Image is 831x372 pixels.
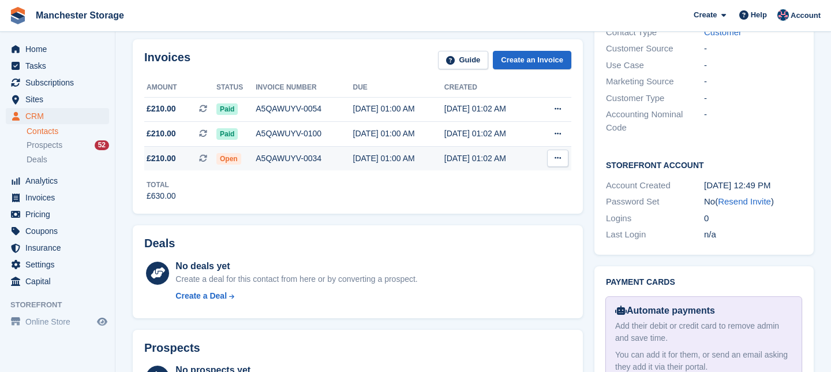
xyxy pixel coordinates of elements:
[175,259,417,273] div: No deals yet
[25,75,95,91] span: Subscriptions
[25,189,95,206] span: Invoices
[606,159,802,170] h2: Storefront Account
[147,128,176,140] span: £210.00
[6,75,109,91] a: menu
[25,256,95,273] span: Settings
[25,91,95,107] span: Sites
[147,190,176,202] div: £630.00
[27,140,62,151] span: Prospects
[704,108,802,134] div: -
[95,315,109,329] a: Preview store
[606,212,704,225] div: Logins
[751,9,767,21] span: Help
[216,79,256,97] th: Status
[9,7,27,24] img: stora-icon-8386f47178a22dfd0bd8f6a31ec36ba5ce8667c1dd55bd0f319d3a0aa187defe.svg
[6,240,109,256] a: menu
[715,196,774,206] span: ( )
[704,228,802,241] div: n/a
[216,103,238,115] span: Paid
[25,108,95,124] span: CRM
[27,139,109,151] a: Prospects 52
[6,223,109,239] a: menu
[216,128,238,140] span: Paid
[27,126,109,137] a: Contacts
[493,51,571,70] a: Create an Invoice
[27,154,47,165] span: Deals
[31,6,129,25] a: Manchester Storage
[704,179,802,192] div: [DATE] 12:49 PM
[444,128,536,140] div: [DATE] 01:02 AM
[25,314,95,330] span: Online Store
[6,314,109,330] a: menu
[6,41,109,57] a: menu
[606,179,704,192] div: Account Created
[606,59,704,72] div: Use Case
[25,223,95,239] span: Coupons
[6,108,109,124] a: menu
[353,103,444,115] div: [DATE] 01:00 AM
[694,9,717,21] span: Create
[175,273,417,285] div: Create a deal for this contact from here or by converting a prospect.
[175,290,227,302] div: Create a Deal
[704,75,802,88] div: -
[704,59,802,72] div: -
[704,212,802,225] div: 0
[95,140,109,150] div: 52
[704,27,742,37] a: Customer
[256,152,353,165] div: A5QAWUYV-0034
[144,237,175,250] h2: Deals
[10,299,115,311] span: Storefront
[256,79,353,97] th: Invoice number
[6,58,109,74] a: menu
[606,75,704,88] div: Marketing Source
[606,108,704,134] div: Accounting Nominal Code
[606,42,704,55] div: Customer Source
[147,152,176,165] span: £210.00
[175,290,417,302] a: Create a Deal
[606,92,704,105] div: Customer Type
[606,195,704,209] div: Password Set
[444,103,536,115] div: [DATE] 01:02 AM
[606,228,704,241] div: Last Login
[147,103,176,115] span: £210.00
[25,206,95,222] span: Pricing
[144,79,216,97] th: Amount
[606,26,704,39] div: Contact Type
[704,92,802,105] div: -
[25,41,95,57] span: Home
[6,206,109,222] a: menu
[444,79,536,97] th: Created
[6,91,109,107] a: menu
[6,273,109,289] a: menu
[144,51,190,70] h2: Invoices
[25,273,95,289] span: Capital
[353,79,444,97] th: Due
[791,10,821,21] span: Account
[6,189,109,206] a: menu
[6,256,109,273] a: menu
[615,304,792,318] div: Automate payments
[25,173,95,189] span: Analytics
[147,180,176,190] div: Total
[27,154,109,166] a: Deals
[256,128,353,140] div: A5QAWUYV-0100
[606,278,802,287] h2: Payment cards
[444,152,536,165] div: [DATE] 01:02 AM
[216,153,241,165] span: Open
[353,152,444,165] div: [DATE] 01:00 AM
[6,173,109,189] a: menu
[615,320,792,344] div: Add their debit or credit card to remove admin and save time.
[144,341,200,355] h2: Prospects
[25,58,95,74] span: Tasks
[438,51,489,70] a: Guide
[718,196,771,206] a: Resend Invite
[25,240,95,256] span: Insurance
[353,128,444,140] div: [DATE] 01:00 AM
[704,42,802,55] div: -
[256,103,353,115] div: A5QAWUYV-0054
[704,195,802,209] div: No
